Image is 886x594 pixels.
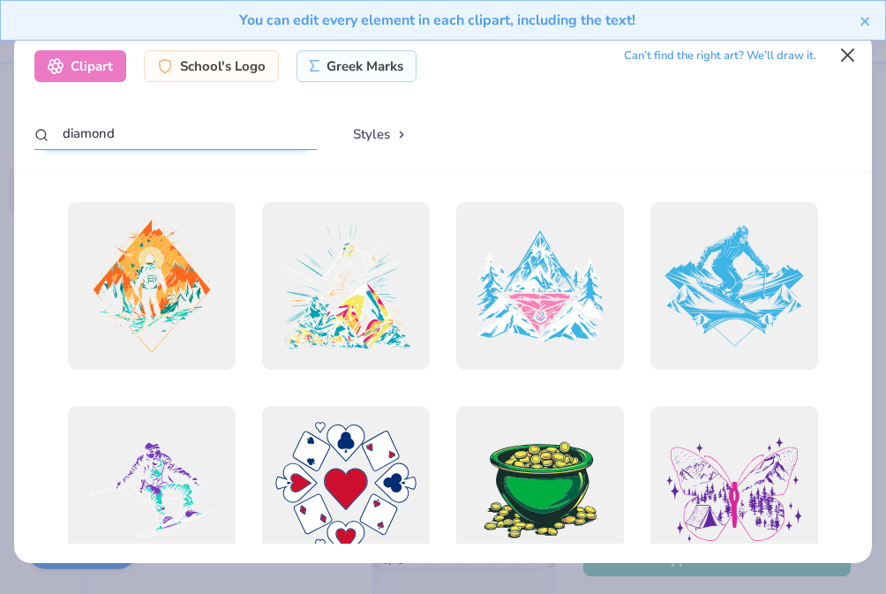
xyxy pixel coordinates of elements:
[34,50,126,82] div: Clipart
[624,41,816,71] div: Can’t find the right art? We’ll draw it.
[14,10,860,31] div: You can edit every element in each clipart, including the text!
[860,10,872,31] button: close
[34,117,317,150] input: Search by name
[831,38,865,71] button: Close
[297,50,417,82] div: Greek Marks
[144,50,279,82] div: School's Logo
[334,117,426,151] button: Styles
